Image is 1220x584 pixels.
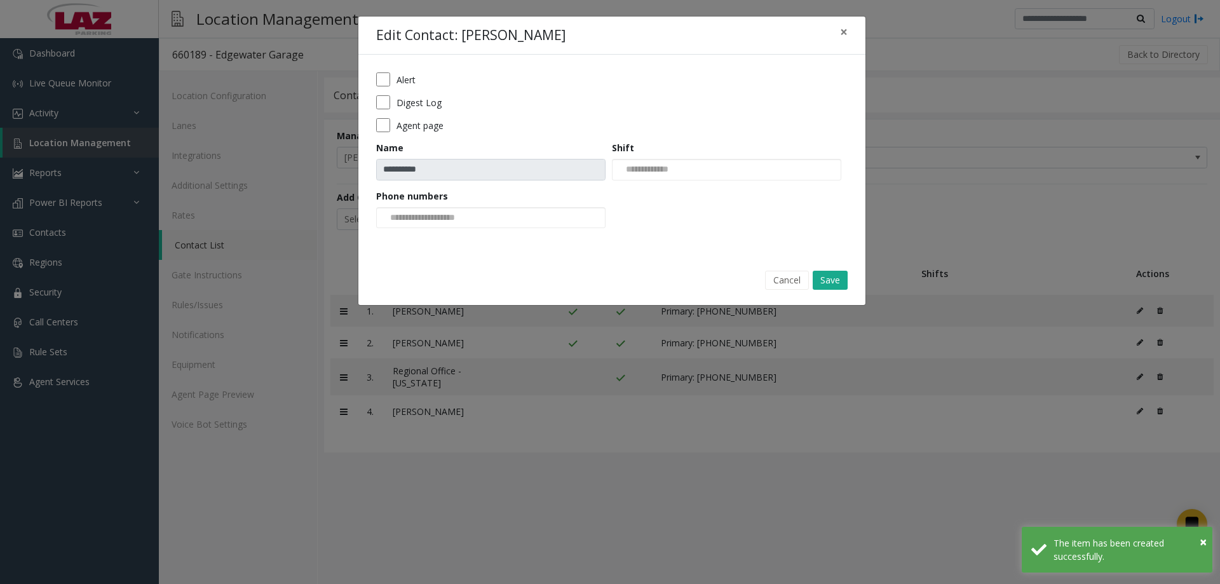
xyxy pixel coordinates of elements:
input: NO DATA FOUND [613,160,677,180]
label: Alert [396,73,416,86]
button: Close [1200,533,1207,552]
label: Name [376,141,403,154]
button: Save [813,271,848,290]
div: The item has been created successfully. [1054,536,1203,563]
label: Digest Log [396,96,442,109]
span: × [1200,533,1207,550]
label: Shift [612,141,634,154]
span: × [840,23,848,41]
h4: Edit Contact: [PERSON_NAME] [376,25,566,46]
button: Close [831,17,857,48]
label: Phone numbers [376,189,448,203]
label: Agent page [396,119,444,132]
button: Cancel [765,271,809,290]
